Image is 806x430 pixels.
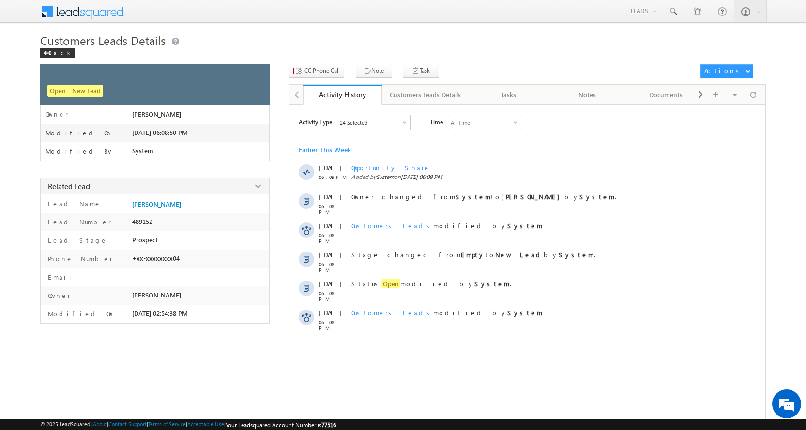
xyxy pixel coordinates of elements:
label: Phone Number [46,254,113,263]
div: Documents [635,89,697,101]
span: [DATE] [319,163,341,172]
span: Customers Leads [351,222,433,230]
strong: [PERSON_NAME] [501,193,564,201]
a: Notes [548,85,627,105]
a: About [93,421,107,427]
label: Email [46,273,79,281]
button: CC Phone Call [289,64,344,78]
strong: System [456,193,491,201]
label: Modified On [46,129,112,137]
span: modified by [351,309,543,317]
strong: Empty [461,251,485,259]
span: Stage changed from to by . [351,251,595,259]
strong: System [559,251,594,259]
div: Activity History [310,90,375,99]
span: [DATE] [319,193,341,201]
span: Time [430,115,443,129]
label: Owner [46,291,71,299]
div: Back [40,48,75,58]
span: Related Lead [48,181,90,191]
div: Tasks [477,89,540,101]
span: Open - New Lead [47,85,103,97]
a: Contact Support [108,421,147,427]
label: Modified On [46,310,115,318]
div: Customers Leads Details [390,89,461,101]
strong: System [507,222,543,230]
span: 06:08 PM [319,319,348,331]
a: Terms of Service [148,421,186,427]
span: 489152 [132,218,152,225]
span: modified by [351,222,543,230]
span: Your Leadsquared Account Number is [226,421,336,429]
span: Open [381,279,400,288]
span: [DATE] [319,222,341,230]
span: [DATE] 02:54:38 PM [132,310,188,317]
div: Notes [556,89,619,101]
span: 06:08 PM [319,290,348,302]
span: Activity Type [299,115,332,129]
button: Task [403,64,439,78]
div: All Time [451,119,470,126]
label: Modified By [46,148,114,155]
span: © 2025 LeadSquared | | | | | [40,421,336,429]
span: +xx-xxxxxxxx04 [132,254,180,262]
div: Actions [704,66,743,75]
label: Owner [46,110,68,118]
span: CC Phone Call [304,66,340,75]
a: Activity History [303,85,382,105]
span: Customers Leads Details [40,32,166,48]
a: Acceptable Use [187,421,224,427]
button: Actions [700,64,753,78]
div: Earlier This Week [299,145,351,154]
label: Lead Stage [46,236,107,244]
span: 06:08 PM [319,261,348,273]
div: 24 Selected [340,119,367,126]
span: [DATE] 06:09 PM [401,173,442,180]
a: Customers Leads Details [382,85,470,105]
a: Documents [627,85,706,105]
span: [DATE] [319,251,341,259]
span: [DATE] [319,309,341,317]
span: Prospect [132,236,158,244]
strong: New Lead [495,251,544,259]
span: [PERSON_NAME] [132,110,181,118]
span: Status modified by . [351,279,511,288]
span: 06:08 PM [319,203,348,215]
a: [PERSON_NAME] [132,200,181,208]
span: Owner changed from to by . [351,193,616,201]
span: [DATE] 06:08:50 PM [132,129,188,136]
span: Added by on [351,173,725,180]
strong: System [579,193,615,201]
strong: System [507,309,543,317]
strong: System [474,280,510,288]
span: System [132,147,153,155]
div: Owner Changed,Status Changed,Stage Changed,Source Changed,Notes & 19 more.. [337,115,410,130]
button: Note [356,64,392,78]
span: 06:09 PM [319,174,348,180]
span: Customers Leads [351,309,433,317]
span: Opportunity Share [351,163,430,172]
label: Lead Number [46,218,111,226]
span: [PERSON_NAME] [132,291,181,299]
span: 06:08 PM [319,232,348,244]
span: 77516 [321,421,336,429]
label: Lead Name [46,199,101,208]
span: System [376,173,394,180]
a: Tasks [470,85,548,105]
span: [DATE] [319,280,341,288]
